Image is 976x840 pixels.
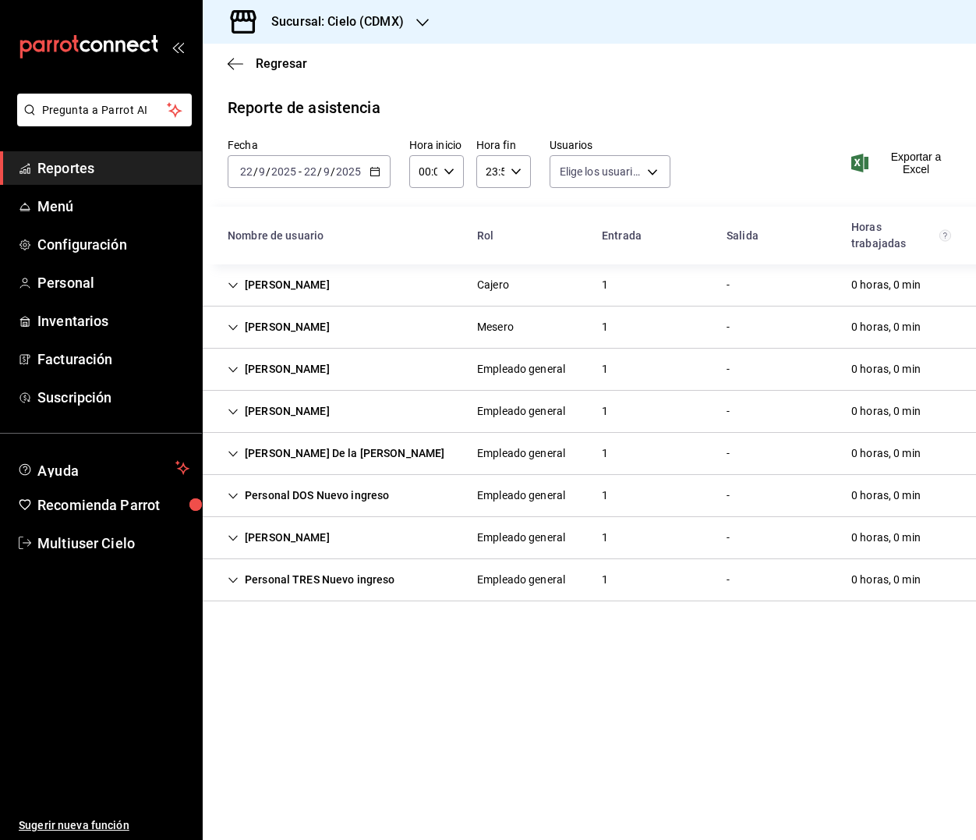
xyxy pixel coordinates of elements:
input: ---- [271,165,297,178]
div: Cell [215,397,342,426]
div: Cell [215,481,401,510]
div: Row [203,391,976,433]
div: Cell [839,523,933,552]
div: Cell [714,523,742,552]
div: Row [203,475,976,517]
span: Suscripción [37,387,189,408]
div: Cell [589,439,621,468]
div: Empleado general [477,572,565,588]
div: Cell [714,439,742,468]
div: Cell [839,271,933,299]
div: Cell [714,565,742,594]
span: Regresar [256,56,307,71]
div: Cell [589,523,621,552]
div: Cell [215,439,457,468]
div: Cell [465,523,578,552]
div: Cell [714,397,742,426]
div: Cell [465,355,578,384]
label: Fecha [228,140,391,151]
span: Elige los usuarios [560,164,642,179]
a: Pregunta a Parrot AI [11,113,192,129]
span: Recomienda Parrot [37,494,189,516]
div: Container [203,207,976,601]
div: Cell [215,271,342,299]
span: Reportes [37,158,189,179]
label: Usuarios [550,140,671,151]
div: Row [203,264,976,307]
label: Hora fin [476,140,531,151]
div: Cell [839,565,933,594]
div: Cell [839,481,933,510]
div: Cell [215,523,342,552]
label: Hora inicio [409,140,464,151]
span: Personal [37,272,189,293]
div: Cell [839,397,933,426]
div: Cell [465,439,578,468]
span: / [266,165,271,178]
div: HeadCell [714,222,839,250]
div: Row [203,349,976,391]
div: Mesero [477,319,514,335]
input: -- [303,165,317,178]
input: -- [323,165,331,178]
div: Cell [465,313,526,342]
div: Row [203,307,976,349]
div: Cell [465,271,522,299]
div: HeadCell [839,213,964,258]
div: Cell [465,397,578,426]
div: Empleado general [477,445,565,462]
div: Empleado general [477,361,565,377]
input: -- [239,165,253,178]
div: Cell [589,271,621,299]
div: Cell [714,313,742,342]
button: open_drawer_menu [172,41,184,53]
input: -- [258,165,266,178]
div: Cell [714,271,742,299]
div: Cell [589,355,621,384]
span: Menú [37,196,189,217]
span: Sugerir nueva función [19,817,189,834]
div: Reporte de asistencia [228,96,380,119]
h3: Sucursal: Cielo (CDMX) [259,12,404,31]
div: Cell [589,481,621,510]
span: Ayuda [37,459,169,477]
div: Cell [215,355,342,384]
span: Multiuser Cielo [37,533,189,554]
div: Cell [714,355,742,384]
div: Row [203,433,976,475]
div: Cell [589,313,621,342]
span: Facturación [37,349,189,370]
input: ---- [335,165,362,178]
span: / [331,165,335,178]
span: Pregunta a Parrot AI [42,102,168,119]
div: Cell [589,397,621,426]
div: HeadCell [589,222,714,250]
div: Cajero [477,277,509,293]
svg: El total de horas trabajadas por usuario es el resultado de la suma redondeada del registro de ho... [939,229,951,242]
div: Cell [465,565,578,594]
div: Head [203,207,976,264]
div: HeadCell [465,222,589,250]
button: Exportar a Excel [854,151,951,175]
div: Cell [839,355,933,384]
button: Pregunta a Parrot AI [17,94,192,126]
div: Empleado general [477,530,565,546]
div: Empleado general [477,403,565,420]
div: Row [203,517,976,559]
div: HeadCell [215,222,465,250]
div: Empleado general [477,487,565,504]
div: Cell [839,313,933,342]
span: - [299,165,302,178]
div: Row [203,559,976,601]
div: Cell [215,313,342,342]
span: Inventarios [37,310,189,331]
span: / [317,165,322,178]
span: / [253,165,258,178]
button: Regresar [228,56,307,71]
div: Cell [839,439,933,468]
div: Cell [714,481,742,510]
div: Cell [589,565,621,594]
span: Configuración [37,234,189,255]
div: Cell [465,481,578,510]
